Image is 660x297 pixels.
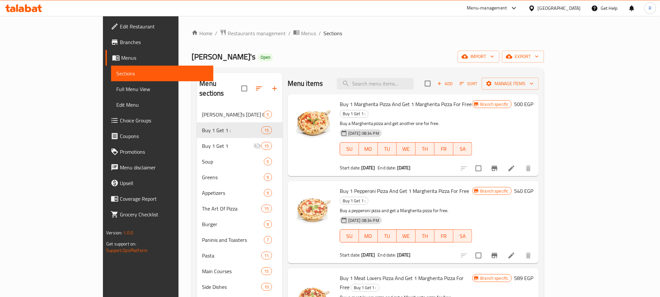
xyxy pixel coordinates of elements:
p: Buy a Margherita pizza and get another one for free. [340,119,472,128]
button: delete [521,248,536,263]
a: Edit Restaurant [106,19,213,34]
span: Add [436,80,454,87]
span: 15 [262,127,271,133]
span: [PERSON_NAME]'s [DATE] Creations [202,111,264,118]
h6: 589 EGP [514,274,534,283]
span: Coverage Report [120,195,208,203]
div: Buy 1 Get 115 [197,138,282,154]
span: Buy 1 Margherita Pizza And Get 1 Margherita Pizza For Free [340,99,472,109]
span: [DATE] 08:34 PM [346,217,382,224]
span: Edit Menu [116,101,208,109]
button: SA [453,229,472,242]
span: SU [343,144,356,154]
div: Main Courses [202,267,261,275]
div: Paninis and Toasters7 [197,232,282,248]
button: TU [378,229,397,242]
a: Edit menu item [508,164,515,172]
span: Select section [421,77,435,90]
a: Choice Groups [106,113,213,128]
span: export [507,53,539,61]
div: items [264,173,272,181]
span: TU [380,144,394,154]
a: Promotions [106,144,213,160]
a: Branches [106,34,213,50]
div: Main Courses15 [197,263,282,279]
span: Buy 1 Get 1 [202,142,253,150]
span: SU [343,231,356,241]
div: [GEOGRAPHIC_DATA] [538,5,581,12]
span: Branch specific [478,101,511,107]
nav: breadcrumb [192,29,544,38]
button: TH [416,229,435,242]
span: Grocery Checklist [120,211,208,218]
a: Support.OpsPlatform [106,246,148,255]
button: FR [435,229,453,242]
div: Buy 1 Get 1 : [202,126,261,134]
span: Version: [106,228,122,237]
div: Side Dishes10 [197,279,282,295]
span: 7 [264,237,272,243]
span: Sort items [455,79,482,89]
button: Add section [267,81,282,96]
div: Side Dishes [202,283,261,291]
button: delete [521,161,536,176]
button: import [458,51,499,63]
span: Start date: [340,251,361,259]
div: Pasta [202,252,261,259]
a: Menus [293,29,316,38]
span: Soup [202,158,264,165]
div: Soup5 [197,154,282,169]
a: Menus [106,50,213,66]
button: SU [340,229,359,242]
span: Menus [301,29,316,37]
div: Buy 1 Get 1 : [340,197,368,205]
div: items [261,267,272,275]
span: Paninis and Toasters [202,236,264,244]
div: items [264,158,272,165]
span: SA [456,144,470,154]
a: Edit menu item [508,252,515,259]
span: TU [380,231,394,241]
div: items [264,189,272,197]
button: MO [359,229,378,242]
span: Select all sections [237,82,251,95]
button: Add [435,79,455,89]
span: End date: [378,251,396,259]
span: 5 [264,112,272,118]
input: search [337,78,414,89]
span: 15 [262,268,271,274]
div: The Art Of Pizza15 [197,201,282,216]
button: WE [397,142,416,155]
a: Menu disclaimer [106,160,213,175]
span: Burger [202,220,264,228]
div: Buy 1 Get 1 : [351,284,380,292]
span: Branch specific [478,275,511,281]
a: Coupons [106,128,213,144]
span: Buy 1 Get 1 : [340,197,368,205]
div: Appetizers [202,189,264,197]
span: MO [362,144,375,154]
button: SA [453,142,472,155]
h2: Menu items [288,79,323,88]
h2: Menu sections [199,79,241,98]
img: Buy 1 Margherita Pizza And Get 1 Margherita Pizza For Free [293,100,335,141]
button: Sort [458,79,479,89]
span: 15 [262,143,271,149]
span: Sort sections [251,81,267,96]
b: [DATE] [397,164,411,172]
div: items [261,205,272,212]
li: / [319,29,321,37]
button: TH [416,142,435,155]
a: Sections [111,66,213,81]
span: MO [362,231,375,241]
span: WE [399,144,413,154]
div: items [264,111,272,118]
span: Buy 1 Get 1 : [351,284,379,291]
span: End date: [378,164,396,172]
button: export [502,51,544,63]
span: Start date: [340,164,361,172]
